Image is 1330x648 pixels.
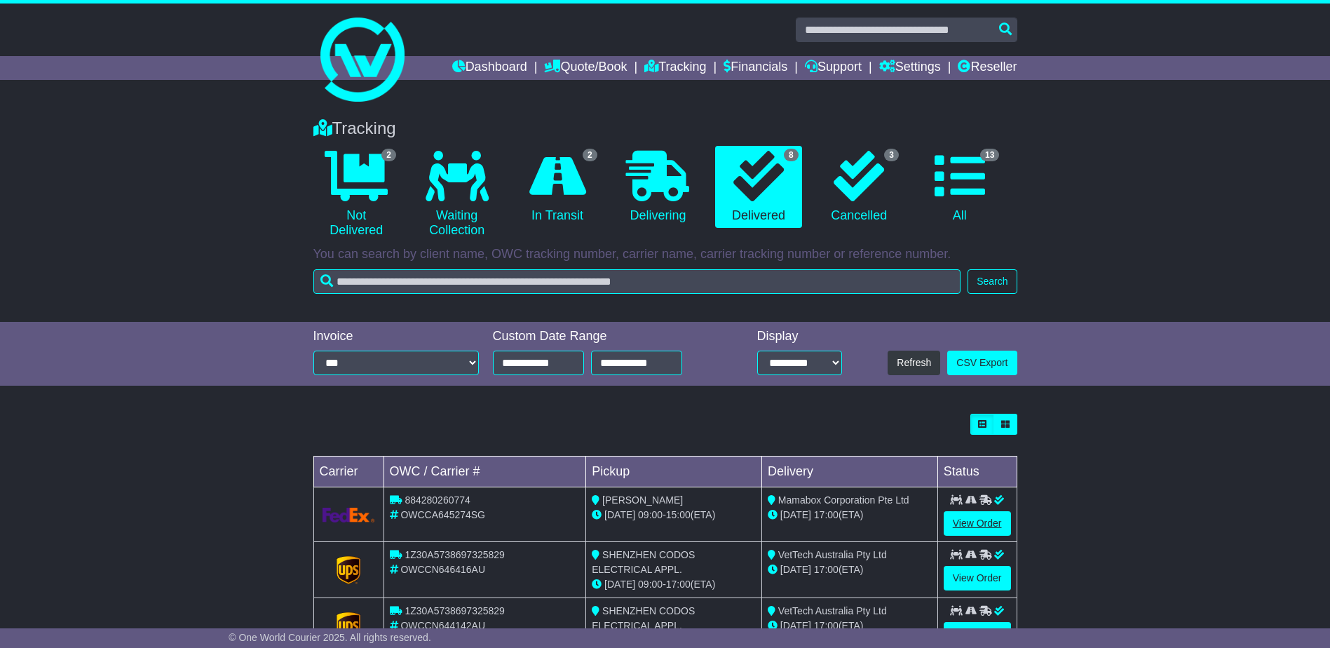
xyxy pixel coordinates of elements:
[644,56,706,80] a: Tracking
[405,494,470,506] span: 884280260774
[615,146,701,229] a: Delivering
[778,494,909,506] span: Mamabox Corporation Pte Ltd
[544,56,627,80] a: Quote/Book
[592,577,756,592] div: - (ETA)
[405,605,504,616] span: 1Z30A5738697325829
[816,146,902,229] a: 3 Cancelled
[968,269,1017,294] button: Search
[666,509,691,520] span: 15:00
[778,549,887,560] span: VetTech Australia Pty Ltd
[400,564,485,575] span: OWCCN646416AU
[761,457,937,487] td: Delivery
[604,509,635,520] span: [DATE]
[780,509,811,520] span: [DATE]
[884,149,899,161] span: 3
[592,605,695,631] span: SHENZHEN CODOS ELECTRICAL APPL.
[414,146,500,243] a: Waiting Collection
[514,146,600,229] a: 2 In Transit
[638,579,663,590] span: 09:00
[768,619,932,633] div: (ETA)
[944,622,1011,647] a: View Order
[958,56,1017,80] a: Reseller
[757,329,842,344] div: Display
[715,146,801,229] a: 8 Delivered
[592,549,695,575] span: SHENZHEN CODOS ELECTRICAL APPL.
[778,605,887,616] span: VetTech Australia Pty Ltd
[944,566,1011,590] a: View Order
[337,556,360,584] img: GetCarrierServiceLogo
[306,119,1024,139] div: Tracking
[879,56,941,80] a: Settings
[980,149,999,161] span: 13
[381,149,396,161] span: 2
[493,329,718,344] div: Custom Date Range
[400,620,485,631] span: OWCCN644142AU
[602,494,683,506] span: [PERSON_NAME]
[805,56,862,80] a: Support
[583,149,597,161] span: 2
[937,457,1017,487] td: Status
[784,149,799,161] span: 8
[452,56,527,80] a: Dashboard
[944,511,1011,536] a: View Order
[323,508,375,522] img: GetCarrierServiceLogo
[814,620,839,631] span: 17:00
[916,146,1003,229] a: 13 All
[313,329,479,344] div: Invoice
[229,632,431,643] span: © One World Courier 2025. All rights reserved.
[313,247,1017,262] p: You can search by client name, OWC tracking number, carrier name, carrier tracking number or refe...
[337,612,360,640] img: GetCarrierServiceLogo
[405,549,504,560] span: 1Z30A5738697325829
[384,457,586,487] td: OWC / Carrier #
[768,562,932,577] div: (ETA)
[814,509,839,520] span: 17:00
[592,508,756,522] div: - (ETA)
[780,620,811,631] span: [DATE]
[400,509,485,520] span: OWCCA645274SG
[780,564,811,575] span: [DATE]
[313,146,400,243] a: 2 Not Delivered
[586,457,762,487] td: Pickup
[814,564,839,575] span: 17:00
[638,509,663,520] span: 09:00
[947,351,1017,375] a: CSV Export
[604,579,635,590] span: [DATE]
[313,457,384,487] td: Carrier
[888,351,940,375] button: Refresh
[724,56,787,80] a: Financials
[768,508,932,522] div: (ETA)
[666,579,691,590] span: 17:00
